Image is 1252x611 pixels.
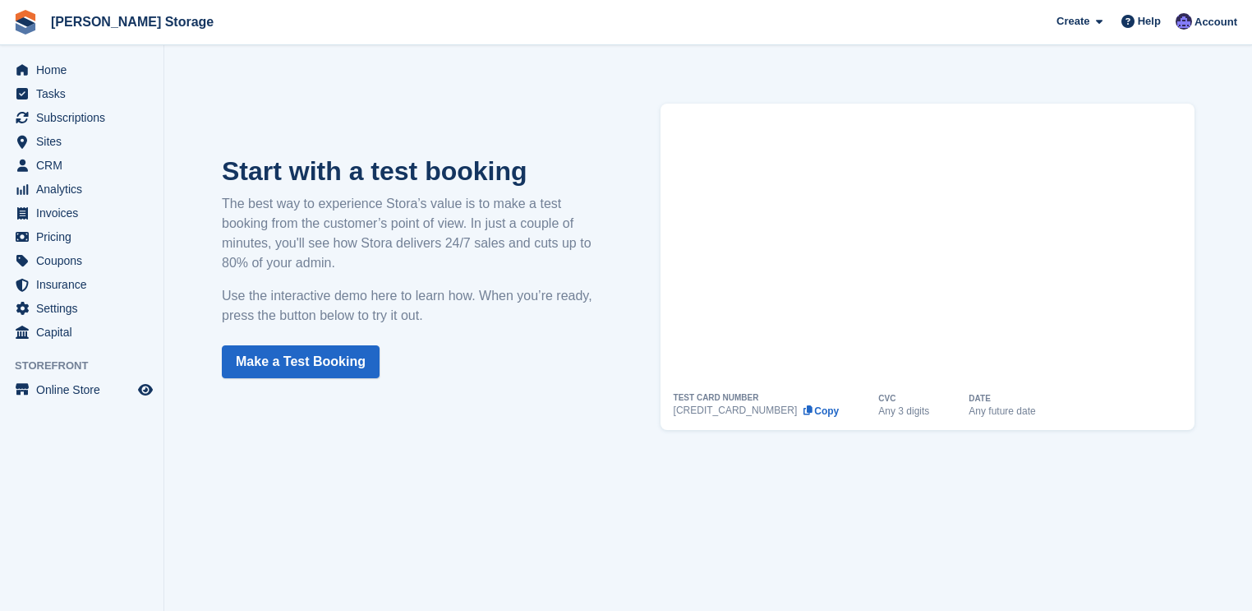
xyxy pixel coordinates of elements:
[674,394,759,402] div: TEST CARD NUMBER
[222,286,611,326] p: Use the interactive demo here to learn how. When you’re ready, press the button below to try it out.
[36,321,135,344] span: Capital
[36,201,135,224] span: Invoices
[8,130,155,153] a: menu
[969,406,1035,416] div: Any future date
[674,104,1181,394] iframe: How to Place a Test Booking
[1194,14,1237,30] span: Account
[36,273,135,296] span: Insurance
[8,321,155,344] a: menu
[8,297,155,320] a: menu
[36,378,135,401] span: Online Store
[8,154,155,177] a: menu
[36,178,135,201] span: Analytics
[36,249,135,272] span: Coupons
[44,8,220,35] a: [PERSON_NAME] Storage
[36,82,135,105] span: Tasks
[674,405,798,415] div: [CREDIT_CARD_NUMBER]
[969,395,990,403] div: DATE
[36,154,135,177] span: CRM
[8,82,155,105] a: menu
[8,225,155,248] a: menu
[222,345,380,378] a: Make a Test Booking
[36,106,135,129] span: Subscriptions
[8,249,155,272] a: menu
[878,395,895,403] div: CVC
[1176,13,1192,30] img: Tim Sinnott
[8,178,155,201] a: menu
[8,201,155,224] a: menu
[878,406,929,416] div: Any 3 digits
[1056,13,1089,30] span: Create
[136,380,155,400] a: Preview store
[8,106,155,129] a: menu
[8,273,155,296] a: menu
[13,10,38,35] img: stora-icon-8386f47178a22dfd0bd8f6a31ec36ba5ce8667c1dd55bd0f319d3a0aa187defe.svg
[222,156,527,186] strong: Start with a test booking
[36,297,135,320] span: Settings
[36,225,135,248] span: Pricing
[8,58,155,81] a: menu
[802,405,839,417] button: Copy
[222,194,611,273] p: The best way to experience Stora’s value is to make a test booking from the customer’s point of v...
[36,58,135,81] span: Home
[36,130,135,153] span: Sites
[1138,13,1161,30] span: Help
[15,358,163,374] span: Storefront
[8,378,155,401] a: menu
